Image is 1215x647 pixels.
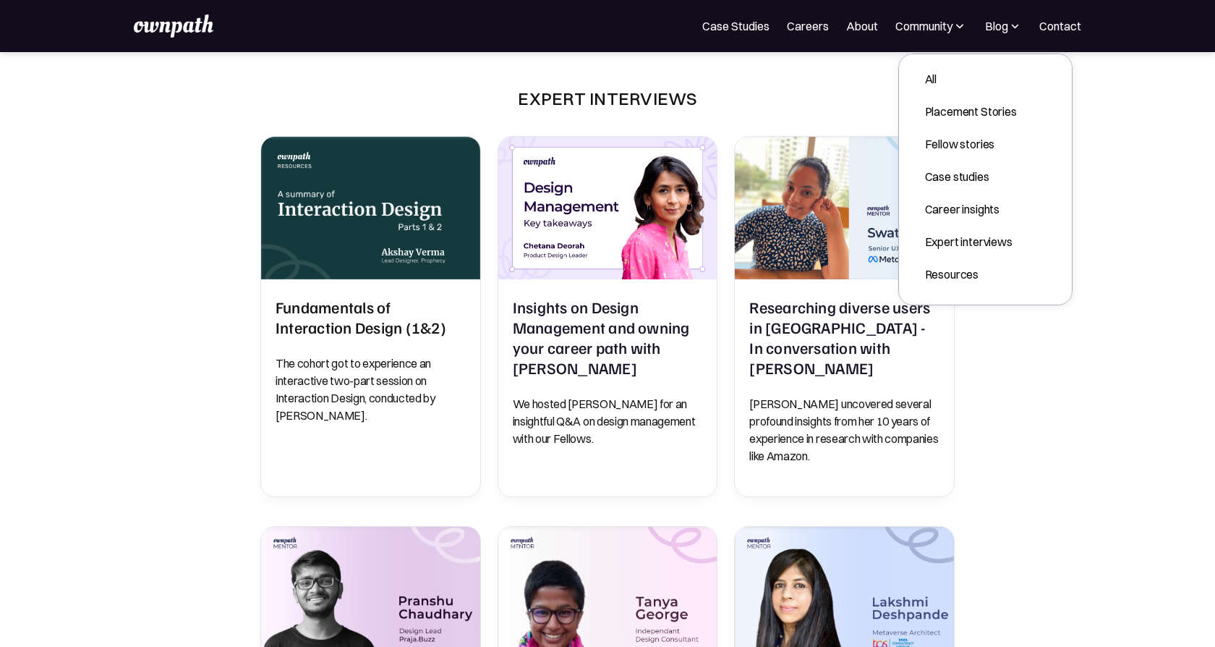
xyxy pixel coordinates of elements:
div: All [925,70,1017,88]
p: [PERSON_NAME] uncovered several profound insights from her 10 years of experience in research wit... [749,395,939,465]
a: Case studies [913,164,1028,190]
a: About [846,17,878,35]
a: Fundamentals of Interaction Design (1&2)Fundamentals of Interaction Design (1&2)The cohort got to... [260,136,481,497]
div: Resources [925,266,1017,283]
img: Fundamentals of Interaction Design (1&2) [261,137,480,279]
div: Fellow stories [925,135,1017,153]
a: Researching diverse users in India - In conversation with Swathy GResearching diverse users in [G... [734,136,955,497]
a: Resources [913,261,1028,287]
a: All [913,66,1028,92]
a: Placement Stories [913,98,1028,124]
h2: Insights on Design Management and owning your career path with [PERSON_NAME] [513,297,703,378]
div: Blog [985,17,1008,35]
p: We hosted [PERSON_NAME] for an insightful Q&A on design management with our Fellows. [513,395,703,447]
a: Careers [787,17,829,35]
p: The cohort got to experience an interactive two-part session on Interaction Design, conducted by ... [276,355,466,424]
div: Placement Stories [925,103,1017,120]
a: Insights on Design Management and owning your career path with Chetana DeorahInsights on Design M... [498,136,718,497]
div: Community [895,17,952,35]
h2: Researching diverse users in [GEOGRAPHIC_DATA] - In conversation with [PERSON_NAME] [749,297,939,378]
a: Career insights [913,196,1028,222]
h2: Fundamentals of Interaction Design (1&2) [276,297,466,337]
div: Blog [984,17,1022,35]
a: Fellow stories [913,131,1028,157]
img: Insights on Design Management and owning your career path with Chetana Deorah [498,137,717,279]
a: Case Studies [702,17,769,35]
div: Case studies [925,168,1017,185]
div: Expert interviews [925,233,1017,250]
img: Researching diverse users in India - In conversation with Swathy G [735,137,954,279]
a: Contact [1039,17,1081,35]
div: Expert Interviews [518,87,696,110]
a: Expert interviews [913,229,1028,255]
div: Community [895,17,967,35]
div: Career insights [925,200,1017,218]
nav: Blog [898,54,1073,305]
